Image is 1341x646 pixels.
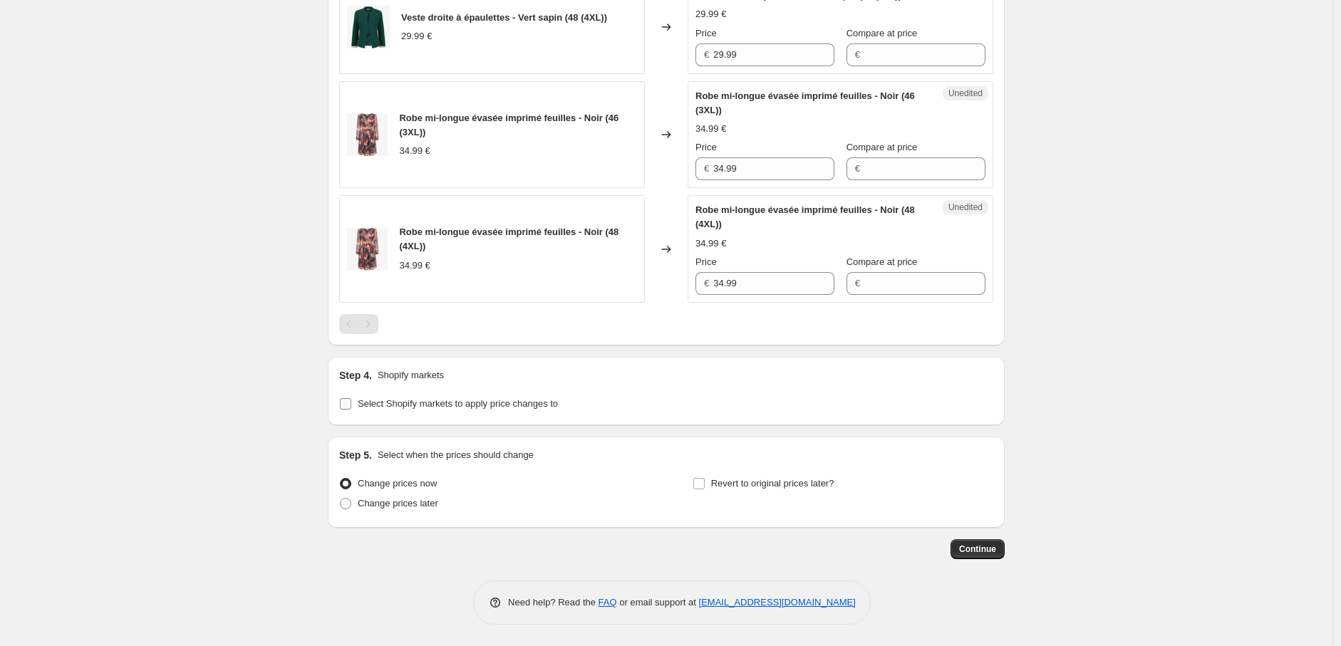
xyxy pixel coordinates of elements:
[508,597,599,608] span: Need help? Read the
[704,49,709,60] span: €
[399,226,618,251] span: Robe mi-longue évasée imprimé feuilles - Noir (48 (4XL))
[339,368,372,382] h2: Step 4.
[695,28,717,38] span: Price
[695,142,717,152] span: Price
[339,314,378,334] nav: Pagination
[347,6,390,48] img: JOA-4267-1_80x.jpg
[948,202,983,213] span: Unedited
[951,539,1005,559] button: Continue
[855,49,860,60] span: €
[855,163,860,174] span: €
[358,498,438,509] span: Change prices later
[695,204,915,229] span: Robe mi-longue évasée imprimé feuilles - Noir (48 (4XL))
[399,113,618,137] span: Robe mi-longue évasée imprimé feuilles - Noir (46 (3XL))
[699,597,856,608] a: [EMAIL_ADDRESS][DOMAIN_NAME]
[695,90,915,115] span: Robe mi-longue évasée imprimé feuilles - Noir (46 (3XL))
[695,123,726,134] span: 34.99 €
[695,9,726,19] span: 29.99 €
[399,260,430,271] span: 34.99 €
[617,597,699,608] span: or email support at
[378,368,444,382] p: Shopify markets
[711,478,834,489] span: Revert to original prices later?
[339,448,372,462] h2: Step 5.
[855,278,860,288] span: €
[358,478,437,489] span: Change prices now
[399,145,430,156] span: 34.99 €
[401,12,607,23] span: Veste droite à épaulettes - Vert sapin (48 (4XL))
[347,228,388,271] img: JOA-3773-1_80x.jpg
[846,28,918,38] span: Compare at price
[347,113,388,156] img: JOA-3773-1_80x.jpg
[358,398,558,409] span: Select Shopify markets to apply price changes to
[704,163,709,174] span: €
[401,31,432,41] span: 29.99 €
[948,88,983,99] span: Unedited
[695,256,717,267] span: Price
[378,448,534,462] p: Select when the prices should change
[959,543,996,555] span: Continue
[846,256,918,267] span: Compare at price
[695,238,726,249] span: 34.99 €
[599,597,617,608] a: FAQ
[704,278,709,288] span: €
[846,142,918,152] span: Compare at price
